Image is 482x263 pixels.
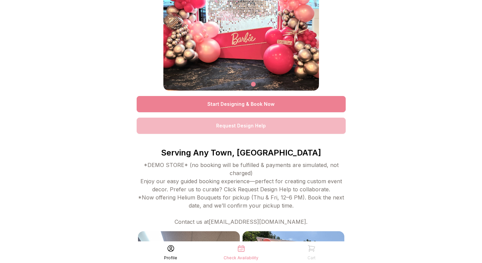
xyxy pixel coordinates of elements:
[137,147,346,158] p: Serving Any Town, [GEOGRAPHIC_DATA]
[307,255,316,261] div: Cart
[164,255,177,261] div: Profile
[137,96,346,112] a: Start Designing & Book Now
[224,255,258,261] div: Check Availability
[137,161,346,226] div: *DEMO STORE* (no booking will be fulfilled & payments are simulated, not charged) Enjoy our easy ...
[209,218,306,225] a: [EMAIL_ADDRESS][DOMAIN_NAME]
[137,118,346,134] a: Request Design Help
